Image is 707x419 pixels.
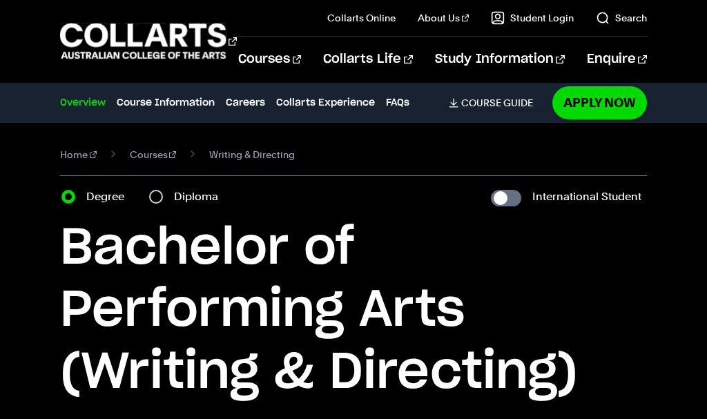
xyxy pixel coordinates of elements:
[596,11,647,25] a: Search
[435,37,565,82] a: Study Information
[60,217,647,404] h1: Bachelor of Performing Arts (Writing & Directing)
[238,37,301,82] a: Courses
[60,21,204,61] div: Go to homepage
[449,97,544,109] a: Course Guide
[86,187,133,206] label: Degree
[117,95,215,110] a: Course Information
[276,95,375,110] a: Collarts Experience
[226,95,265,110] a: Careers
[327,11,396,25] a: Collarts Online
[386,95,409,110] a: FAQs
[587,37,647,82] a: Enquire
[130,145,177,164] a: Courses
[532,187,641,206] label: International Student
[552,86,647,119] a: Apply Now
[60,145,97,164] a: Home
[60,95,106,110] a: Overview
[209,145,295,164] span: Writing & Directing
[323,37,412,82] a: Collarts Life
[491,11,574,25] a: Student Login
[174,187,226,206] label: Diploma
[418,11,469,25] a: About Us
